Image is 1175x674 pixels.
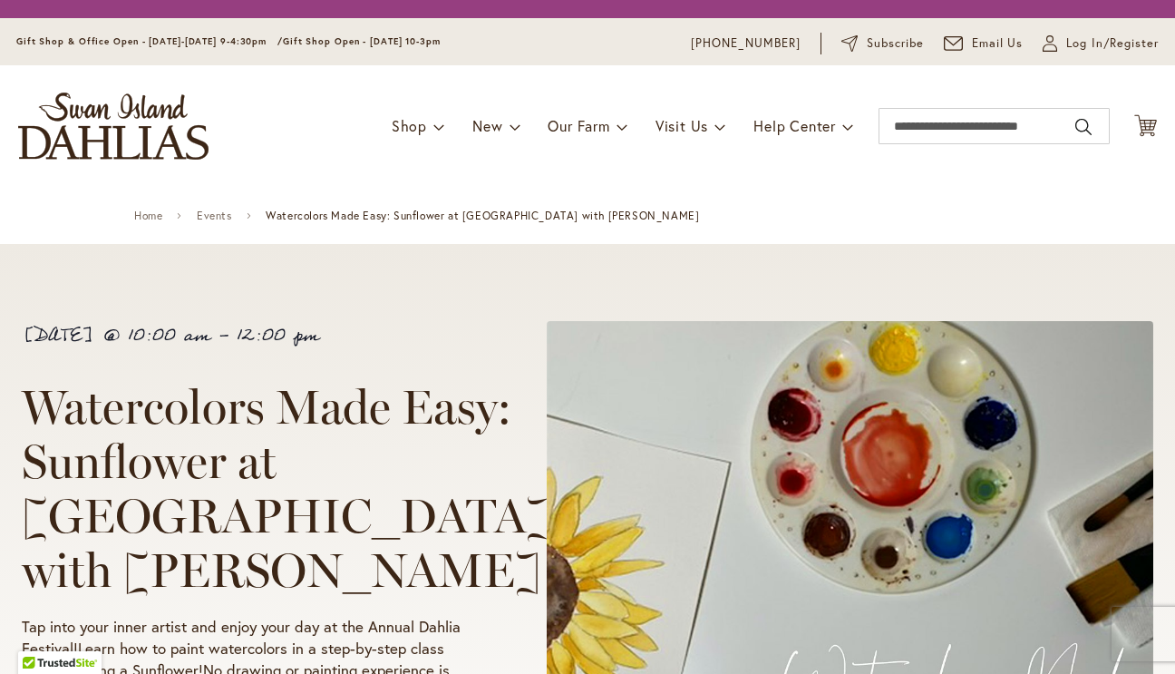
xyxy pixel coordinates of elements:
span: Gift Shop & Office Open - [DATE]-[DATE] 9-4:30pm / [16,35,283,47]
span: Help Center [753,116,836,135]
span: Email Us [972,34,1024,53]
a: Events [197,210,232,222]
span: Watercolors Made Easy: Sunflower at [GEOGRAPHIC_DATA] with [PERSON_NAME] [266,210,699,222]
a: Email Us [944,34,1024,53]
a: Log In/Register [1043,34,1159,53]
a: Subscribe [841,34,924,53]
a: store logo [18,93,209,160]
span: Log In/Register [1066,34,1159,53]
a: Home [134,210,162,222]
a: [PHONE_NUMBER] [691,34,801,53]
span: - [218,318,228,353]
span: Watercolors Made Easy: Sunflower at [GEOGRAPHIC_DATA] with [PERSON_NAME] [22,378,552,599]
span: Visit Us [655,116,708,135]
span: Shop [392,116,427,135]
span: 12:00 pm [237,318,319,353]
span: Subscribe [867,34,924,53]
span: 10:00 am [128,318,210,353]
span: Gift Shop Open - [DATE] 10-3pm [283,35,441,47]
span: [DATE] [22,318,94,353]
span: New [472,116,502,135]
button: Search [1075,112,1092,142]
span: @ [102,318,120,353]
iframe: Launch Accessibility Center [14,610,64,660]
span: Our Farm [548,116,609,135]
